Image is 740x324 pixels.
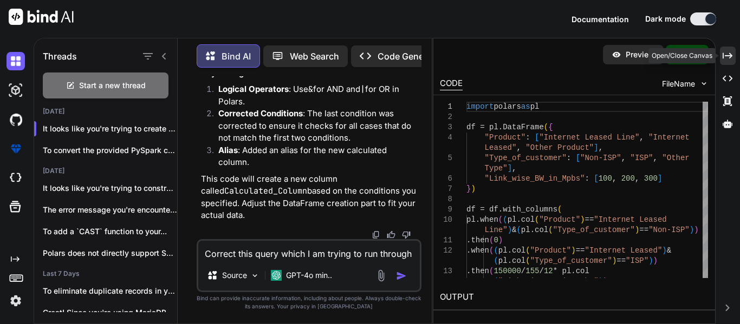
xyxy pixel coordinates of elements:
[440,122,452,133] div: 3
[648,226,690,234] span: "Non-ISP"
[603,277,607,286] span: )
[525,256,530,265] span: (
[197,294,421,310] p: Bind can provide inaccurate information, including about people. Always double-check its answers....
[485,143,517,152] span: Leased"
[521,226,548,234] span: pl.col
[210,108,419,144] li: : The last condition was corrected to ensure it checks for all cases that do not match the first ...
[308,84,313,95] code: &
[616,256,626,265] span: ==
[539,133,639,142] span: "Internet Leased Line"
[466,205,557,214] span: df = df.with_columns
[576,246,585,255] span: ==
[218,145,238,155] strong: Alias
[43,145,177,156] p: To convert the provided PySpark code to ...
[571,246,575,255] span: )
[440,266,452,276] div: 13
[580,154,621,162] span: "Non-ISP"
[503,215,507,224] span: (
[494,267,521,275] span: 150000
[9,9,74,25] img: Bind AI
[621,174,635,183] span: 200
[494,277,498,286] span: (
[508,215,535,224] span: pl.col
[599,174,612,183] span: 100
[7,169,25,187] img: cloudideIcon
[626,256,648,265] span: "ISP"
[7,110,25,129] img: githubDark
[653,154,658,162] span: ,
[576,154,580,162] span: [
[572,15,629,24] span: Documentation
[525,133,530,142] span: :
[557,205,562,214] span: (
[667,246,671,255] span: &
[699,79,709,88] img: chevron down
[635,226,639,234] span: )
[498,246,525,255] span: pl.col
[440,77,463,90] div: CODE
[7,52,25,70] img: darkChat
[639,133,644,142] span: ,
[645,14,686,24] span: Dark mode
[567,154,571,162] span: :
[440,235,452,246] div: 11
[360,84,365,95] code: |
[694,226,698,234] span: )
[535,133,539,142] span: [
[79,80,146,91] span: Start a new thread
[440,153,452,163] div: 5
[43,204,177,215] p: The error message you're encountering indicates that...
[440,204,452,215] div: 9
[512,164,516,173] span: ,
[440,215,452,225] div: 10
[521,267,525,275] span: /
[521,102,530,111] span: as
[387,230,395,239] img: like
[535,215,539,224] span: (
[290,50,339,63] p: Web Search
[485,154,567,162] span: "Type_of_customer"
[433,285,715,310] h2: OUTPUT
[580,215,585,224] span: )
[662,246,666,255] span: )
[494,246,498,255] span: (
[644,174,658,183] span: 300
[512,226,516,234] span: &
[466,236,489,244] span: .then
[539,267,543,275] span: /
[485,174,585,183] span: "Link_wise_BW_in_Mpbs"
[402,230,411,239] img: dislike
[7,140,25,158] img: premium
[612,50,621,59] img: preview
[553,226,635,234] span: "Type_of_customer"
[494,236,498,244] span: 0
[621,154,626,162] span: ,
[594,143,598,152] span: ]
[396,270,407,281] img: icon
[34,167,177,175] h2: [DATE]
[494,256,498,265] span: (
[250,271,259,280] img: Pick Models
[494,102,521,111] span: polars
[210,144,419,169] li: : Added an alias for the new calculated column.
[498,256,525,265] span: pl.col
[489,236,494,244] span: (
[639,226,648,234] span: ==
[530,102,540,111] span: pl
[548,123,553,131] span: {
[440,246,452,256] div: 12
[498,215,503,224] span: (
[372,230,380,239] img: copy
[440,133,452,143] div: 4
[43,307,177,318] p: Great! Since you're using MariaDB, you can...
[498,277,599,286] span: "Link_wise_BW_in_Mpbs"
[626,49,655,60] p: Preview
[286,270,332,281] p: GPT-4o min..
[544,123,548,131] span: (
[34,107,177,116] h2: [DATE]
[43,123,177,134] p: It looks like you're trying to create a ...
[585,174,589,183] span: :
[466,215,498,224] span: pl.when
[43,248,177,259] p: Polars does not directly support SQL queries...
[210,83,419,108] li: : Use for AND and for OR in Polars.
